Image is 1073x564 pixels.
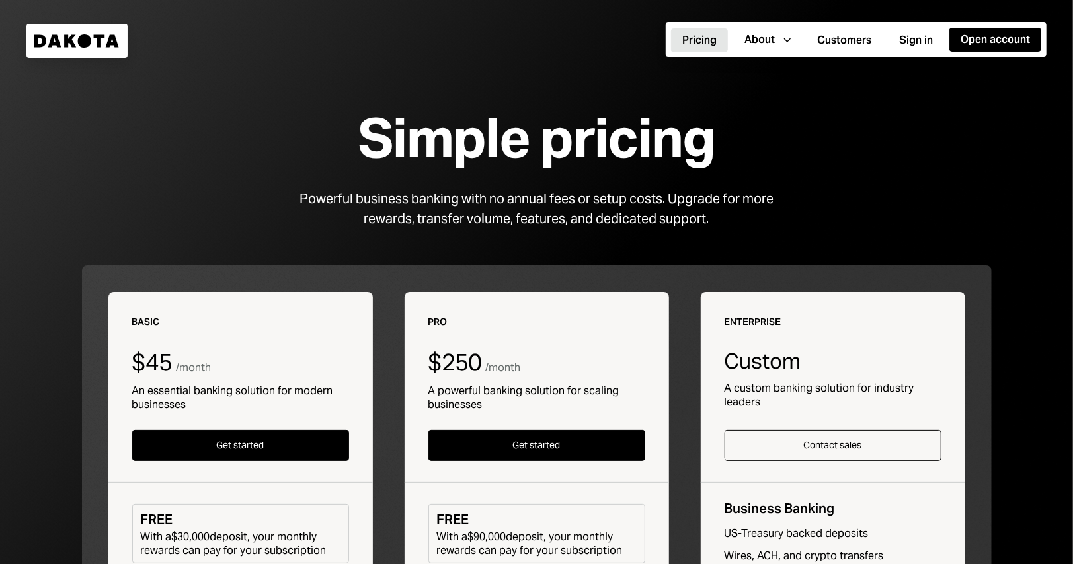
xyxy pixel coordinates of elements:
div: Powerful business banking with no annual fees or setup costs. Upgrade for more rewards, transfer ... [283,189,791,229]
div: Wires, ACH, and crypto transfers [725,549,941,563]
div: / month [176,361,211,375]
div: Custom [725,349,941,372]
button: Open account [949,28,1041,52]
button: Pricing [671,28,728,52]
div: FREE [437,510,637,530]
a: Pricing [671,27,728,53]
div: $45 [132,349,173,376]
button: Customers [806,28,883,52]
div: $250 [428,349,482,376]
a: Customers [806,27,883,53]
button: Get started [132,430,349,461]
div: With a $90,000 deposit, your monthly rewards can pay for your subscription [437,530,637,557]
div: Business Banking [725,499,941,518]
button: Sign in [888,28,944,52]
div: Pro [428,316,645,328]
div: With a $30,000 deposit, your monthly rewards can pay for your subscription [141,530,340,557]
button: Get started [428,430,645,461]
div: / month [486,361,521,375]
div: Basic [132,316,349,328]
div: A custom banking solution for industry leaders [725,381,941,409]
div: A powerful banking solution for scaling businesses [428,384,645,411]
div: Simple pricing [358,108,715,168]
div: US-Treasury backed deposits [725,526,941,541]
div: Enterprise [725,316,941,328]
button: About [733,28,801,52]
div: An essential banking solution for modern businesses [132,384,349,411]
div: About [744,32,775,47]
a: Sign in [888,27,944,53]
div: FREE [141,510,340,530]
button: Contact sales [725,430,941,461]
